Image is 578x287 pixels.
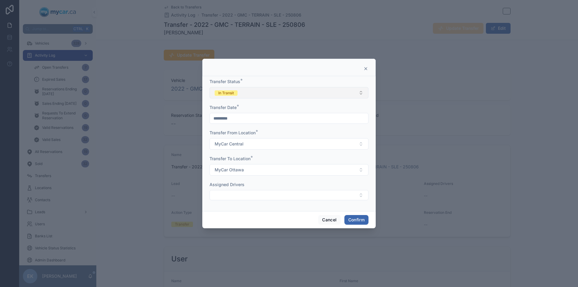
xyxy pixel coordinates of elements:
button: Select Button [210,164,368,176]
span: MyCar Central [215,141,244,147]
button: Select Button [210,138,368,150]
span: Assigned Drivers [210,182,244,187]
span: MyCar Ottawa [215,167,244,173]
span: Transfer From Location [210,130,256,135]
button: Cancel [318,215,340,225]
button: Select Button [210,87,368,98]
span: Transfer Date [210,105,237,110]
button: Select Button [210,190,368,200]
button: Confirm [344,215,368,225]
div: In Transit [218,90,234,96]
span: Transfer To Location [210,156,250,161]
span: Transfer Status [210,79,240,84]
